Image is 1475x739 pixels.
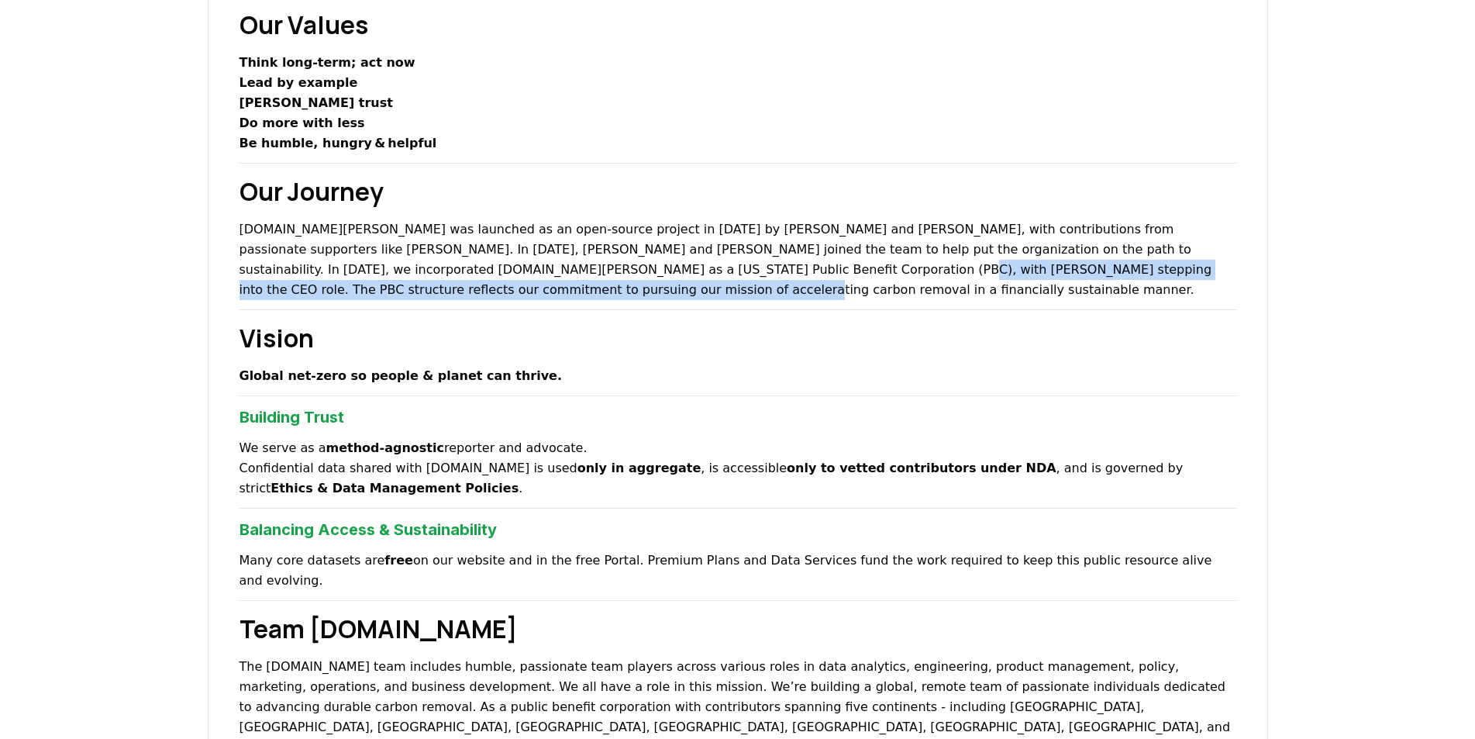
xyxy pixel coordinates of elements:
[240,173,1236,210] h2: Our Journey
[787,461,1056,475] strong: only to vetted contributors under NDA
[271,481,519,496] strong: Ethics & Data Management Policies
[240,319,1236,357] h2: Vision
[326,440,444,455] strong: method‑agnostic
[240,95,393,110] strong: [PERSON_NAME] trust
[240,75,358,90] strong: Lead by example
[240,438,1236,499] p: We serve as a reporter and advocate. Confidential data shared with [DOMAIN_NAME] is used , is acc...
[240,368,563,383] strong: Global net‑zero so people & planet can thrive.
[384,553,413,568] strong: free
[240,406,1236,429] h3: Building Trust
[240,610,1236,647] h2: Team [DOMAIN_NAME]
[240,136,437,150] strong: Be humble, hungry & helpful
[240,219,1236,300] p: [DOMAIN_NAME][PERSON_NAME] was launched as an open-source project in [DATE] by [PERSON_NAME] and ...
[240,518,1236,541] h3: Balancing Access & Sustainability
[240,6,1236,43] h2: Our Values
[240,551,1236,591] p: Many core datasets are on our website and in the free Portal. Premium Plans and Data Services fun...
[240,116,365,130] strong: Do more with less
[240,55,415,70] strong: Think long‑term; act now
[577,461,701,475] strong: only in aggregate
